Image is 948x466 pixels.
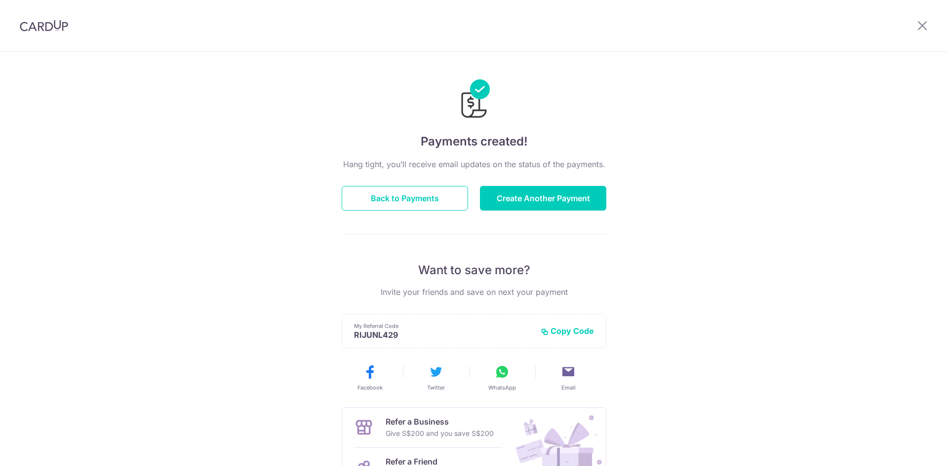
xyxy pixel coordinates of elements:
[488,384,516,392] span: WhatsApp
[539,364,597,392] button: Email
[354,322,533,330] p: My Referral Code
[342,158,606,170] p: Hang tight, you’ll receive email updates on the status of the payments.
[458,79,490,121] img: Payments
[473,364,531,392] button: WhatsApp
[480,186,606,211] button: Create Another Payment
[20,20,68,32] img: CardUp
[342,262,606,278] p: Want to save more?
[407,364,465,392] button: Twitter
[342,133,606,150] h4: Payments created!
[354,330,533,340] p: RIJUNL429
[342,286,606,298] p: Invite your friends and save on next your payment
[541,326,594,336] button: Copy Code
[357,384,383,392] span: Facebook
[386,416,494,428] p: Refer a Business
[341,364,399,392] button: Facebook
[342,186,468,211] button: Back to Payments
[427,384,445,392] span: Twitter
[386,428,494,439] p: Give S$200 and you save S$200
[561,384,576,392] span: Email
